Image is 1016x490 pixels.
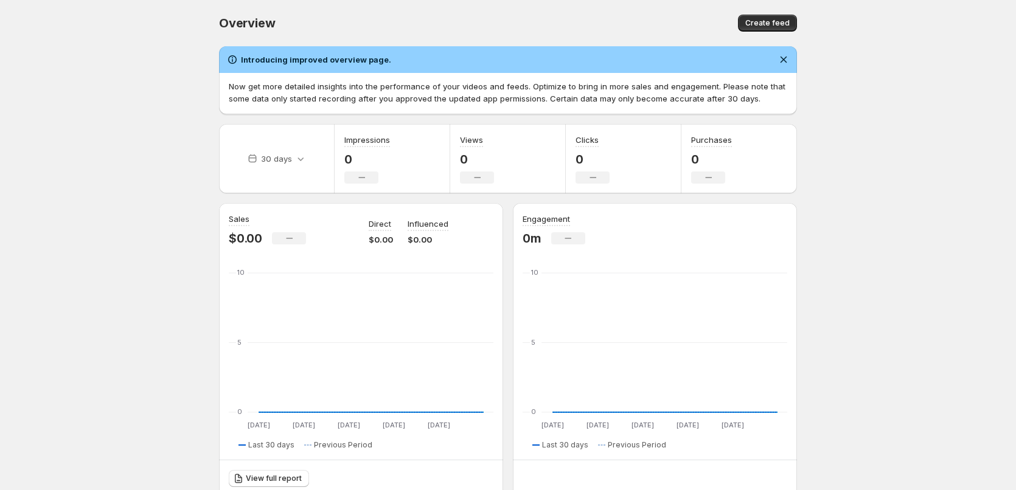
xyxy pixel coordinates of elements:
h3: Purchases [691,134,732,146]
p: $0.00 [408,233,448,246]
h3: Views [460,134,483,146]
span: Overview [219,16,275,30]
p: Direct [369,218,391,230]
p: 0 [460,152,494,167]
text: [DATE] [338,421,360,429]
span: Previous Period [314,440,372,450]
p: Now get more detailed insights into the performance of your videos and feeds. Optimize to bring i... [229,80,787,105]
text: [DATE] [383,421,405,429]
text: [DATE] [541,421,564,429]
h3: Impressions [344,134,390,146]
h2: Introducing improved overview page. [241,53,391,66]
p: 0m [523,231,541,246]
text: [DATE] [586,421,609,429]
h3: Engagement [523,213,570,225]
text: [DATE] [632,421,654,429]
button: Create feed [738,15,797,32]
text: 10 [237,268,245,277]
text: [DATE] [248,421,270,429]
text: [DATE] [677,421,699,429]
text: 10 [531,268,538,277]
text: [DATE] [293,421,315,429]
a: View full report [229,470,309,487]
span: Last 30 days [542,440,588,450]
text: 5 [531,338,535,347]
p: $0.00 [369,233,393,246]
p: Influenced [408,218,448,230]
span: Create feed [745,18,790,28]
p: 0 [576,152,610,167]
text: [DATE] [428,421,450,429]
h3: Clicks [576,134,599,146]
p: 30 days [261,153,292,165]
button: Dismiss notification [775,51,792,68]
p: 0 [344,152,390,167]
h3: Sales [229,213,249,225]
span: Last 30 days [248,440,294,450]
p: 0 [691,152,732,167]
p: $0.00 [229,231,262,246]
text: [DATE] [722,421,744,429]
span: View full report [246,474,302,483]
text: 0 [531,407,536,416]
span: Previous Period [608,440,666,450]
text: 5 [237,338,242,347]
text: 0 [237,407,242,416]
